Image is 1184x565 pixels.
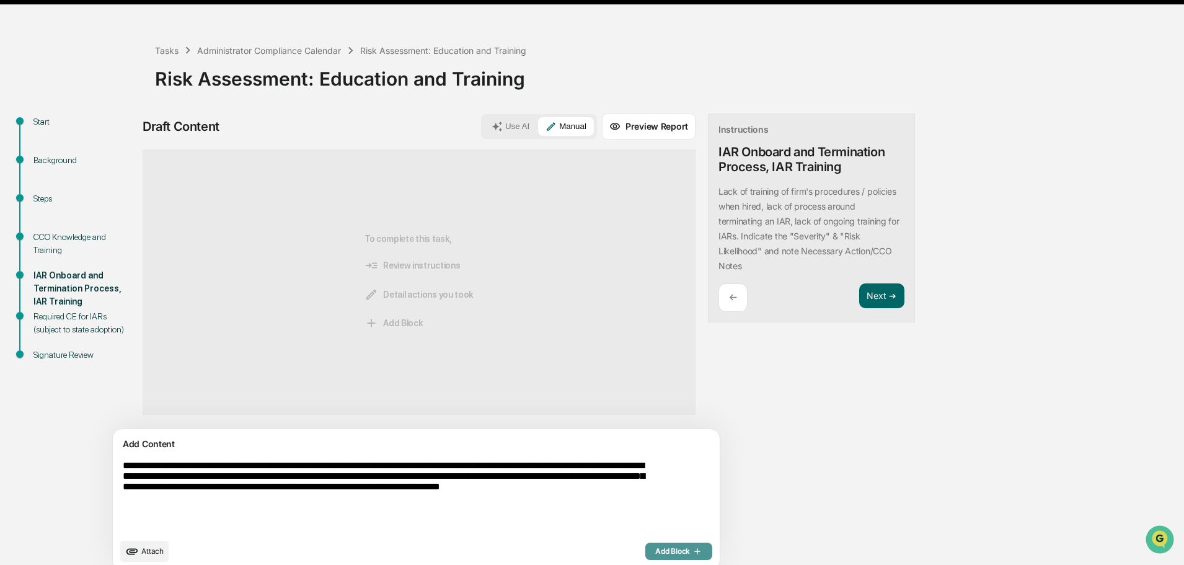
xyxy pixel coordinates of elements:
button: Start new chat [211,99,226,113]
div: IAR Onboard and Termination Process, IAR Training [33,269,135,308]
div: We're available if you need us! [56,107,170,117]
span: [DATE] [110,202,135,212]
button: Next ➔ [859,283,904,309]
div: 🖐️ [12,255,22,265]
a: Powered byPylon [87,307,150,317]
span: Pylon [123,308,150,317]
iframe: Open customer support [1144,524,1178,558]
span: Add Block [655,546,702,556]
div: Start new chat [56,95,203,107]
a: 🗄️Attestations [85,249,159,271]
span: Data Lookup [25,277,78,290]
div: Past conversations [12,138,83,148]
div: Draft Content [143,119,219,134]
a: 🖐️Preclearance [7,249,85,271]
span: [DATE] [110,169,135,179]
div: Background [33,154,135,167]
span: • [103,169,107,179]
div: To complete this task, [364,170,474,394]
div: Add Content [120,437,712,452]
button: upload document [120,541,169,562]
img: 8933085812038_c878075ebb4cc5468115_72.jpg [26,95,48,117]
p: How can we help? [12,26,226,46]
div: Steps [33,192,135,205]
div: Risk Assessment: Education and Training [360,45,526,56]
span: [PERSON_NAME] [38,202,100,212]
a: 🔎Data Lookup [7,272,83,295]
span: Review instructions [364,259,460,272]
button: Manual [538,117,594,136]
div: Required CE for IARs (subject to state adoption) [33,310,135,336]
div: Administrator Compliance Calendar [197,45,341,56]
img: Tammy Steffen [12,190,32,210]
div: 🗄️ [90,255,100,265]
img: Tammy Steffen [12,157,32,177]
p: ← [729,291,737,303]
div: IAR Onboard and Termination Process, IAR Training [718,145,904,174]
button: Add Block [645,543,712,560]
span: Attestations [102,254,154,266]
span: [PERSON_NAME] [38,169,100,179]
img: 1746055101610-c473b297-6a78-478c-a979-82029cc54cd1 [12,95,35,117]
div: Instructions [718,124,769,135]
button: Use AI [484,117,537,136]
span: Detail actions you took [364,288,474,301]
button: See all [192,135,226,150]
span: Preclearance [25,254,80,266]
div: Start [33,115,135,128]
p: Lack of training of firm's procedures / policies when hired, lack of process around terminating a... [718,186,899,271]
div: Signature Review [33,349,135,362]
button: Preview Report [602,113,696,140]
div: CCO Knowledge and Training [33,231,135,257]
span: Add Block [364,316,423,330]
div: 🔎 [12,278,22,288]
div: Tasks [155,45,179,56]
div: Risk Assessment: Education and Training [155,58,1178,90]
span: Attach [141,546,164,556]
span: • [103,202,107,212]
